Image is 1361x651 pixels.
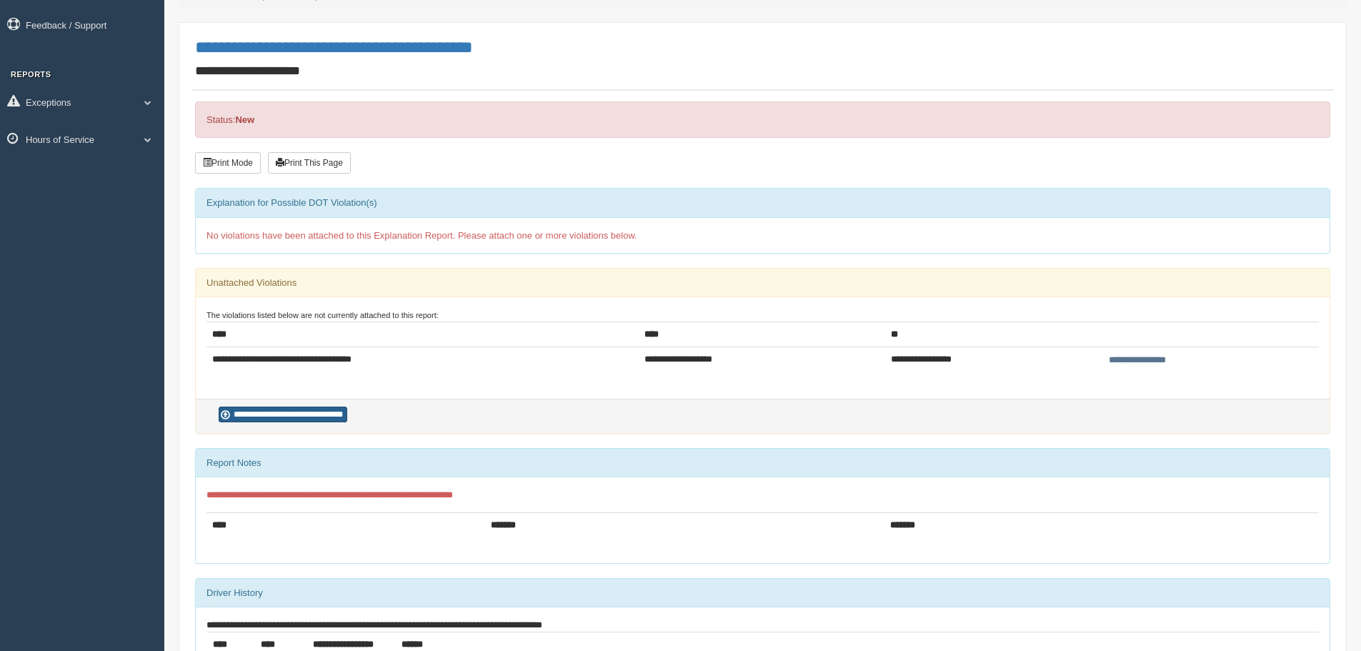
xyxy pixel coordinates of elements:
[235,114,254,125] strong: New
[196,579,1330,607] div: Driver History
[196,449,1330,477] div: Report Notes
[206,230,637,241] span: No violations have been attached to this Explanation Report. Please attach one or more violations...
[195,101,1330,138] div: Status:
[268,152,351,174] button: Print This Page
[196,269,1330,297] div: Unattached Violations
[195,152,261,174] button: Print Mode
[196,189,1330,217] div: Explanation for Possible DOT Violation(s)
[206,311,439,319] small: The violations listed below are not currently attached to this report:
